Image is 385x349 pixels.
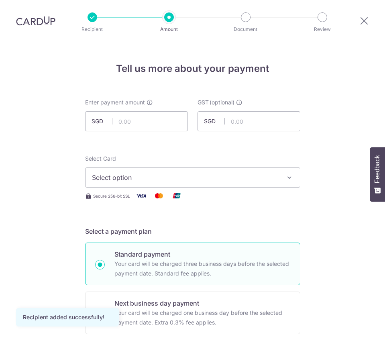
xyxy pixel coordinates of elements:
[370,147,385,202] button: Feedback - Show survey
[169,191,185,201] img: Union Pay
[93,193,130,199] span: Secure 256-bit SSL
[147,25,191,33] p: Amount
[70,25,115,33] p: Recipient
[204,117,225,125] span: SGD
[198,98,209,106] span: GST
[374,155,381,183] span: Feedback
[23,313,112,321] div: Recipient added successfully!
[16,16,55,26] img: CardUp
[223,25,268,33] p: Document
[114,298,290,308] p: Next business day payment
[114,259,290,278] p: Your card will be charged three business days before the selected payment date. Standard fee appl...
[334,325,377,345] iframe: Opens a widget where you can find more information
[85,155,116,162] span: translation missing: en.payables.payment_networks.credit_card.summary.labels.select_card
[85,61,300,76] h4: Tell us more about your payment
[198,111,300,131] input: 0.00
[114,308,290,327] p: Your card will be charged one business day before the selected payment date. Extra 0.3% fee applies.
[92,173,279,182] span: Select option
[85,167,300,188] button: Select option
[300,25,345,33] p: Review
[114,249,290,259] p: Standard payment
[133,191,149,201] img: Visa
[151,191,167,201] img: Mastercard
[210,98,234,106] span: (optional)
[85,227,300,236] h5: Select a payment plan
[92,117,112,125] span: SGD
[85,111,188,131] input: 0.00
[85,98,145,106] span: Enter payment amount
